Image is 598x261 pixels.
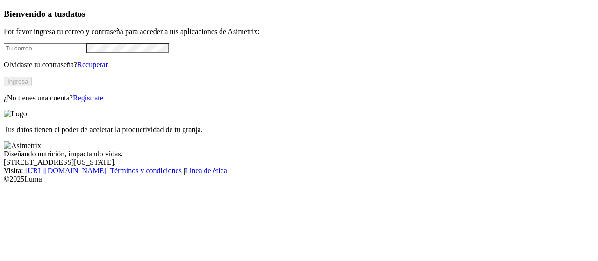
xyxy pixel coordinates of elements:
img: Asimetrix [4,141,41,150]
h3: Bienvenido a tus [4,9,594,19]
a: Línea de ética [185,167,227,175]
a: [URL][DOMAIN_NAME] [25,167,107,175]
img: Logo [4,110,27,118]
p: ¿No tienes una cuenta? [4,94,594,102]
div: Diseñando nutrición, impactando vidas. [4,150,594,158]
span: datos [65,9,85,19]
p: Por favor ingresa tu correo y contraseña para acceder a tus aplicaciones de Asimetrix: [4,28,594,36]
button: Ingresa [4,77,32,86]
div: Visita : | | [4,167,594,175]
div: © 2025 Iluma [4,175,594,183]
a: Términos y condiciones [110,167,182,175]
a: Regístrate [73,94,103,102]
input: Tu correo [4,43,86,53]
a: Recuperar [77,61,108,69]
div: [STREET_ADDRESS][US_STATE]. [4,158,594,167]
p: Tus datos tienen el poder de acelerar la productividad de tu granja. [4,126,594,134]
p: Olvidaste tu contraseña? [4,61,594,69]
